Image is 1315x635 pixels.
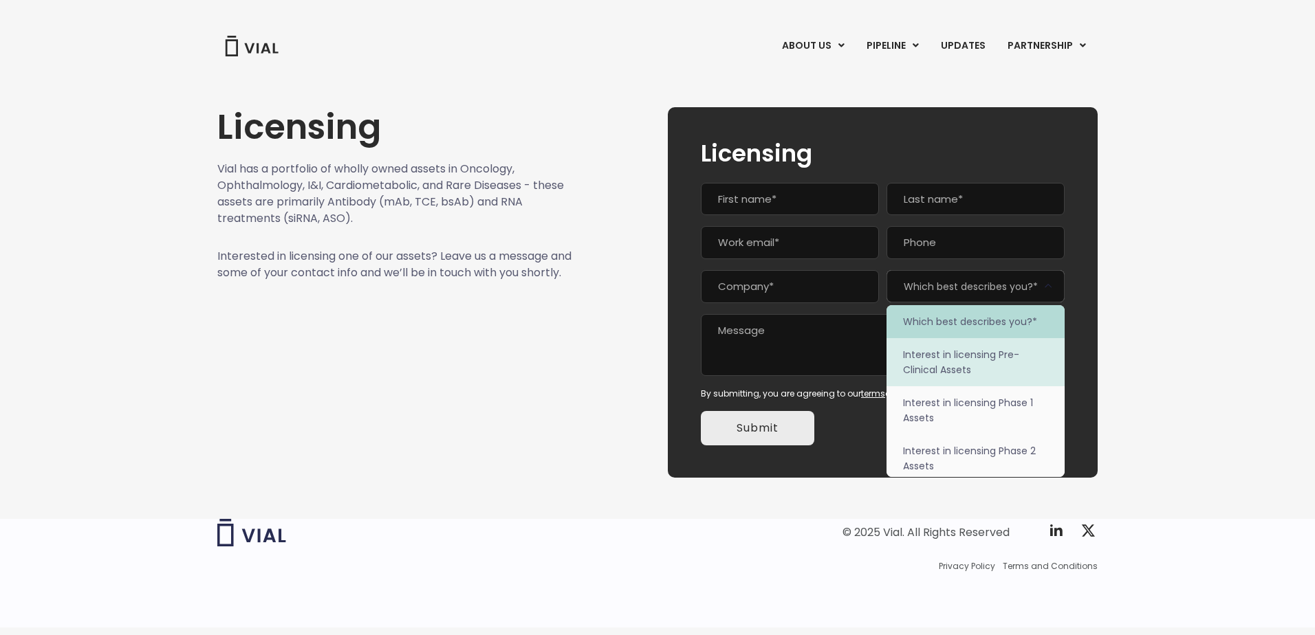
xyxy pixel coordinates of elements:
[701,183,879,216] input: First name*
[701,411,814,445] input: Submit
[701,270,879,303] input: Company*
[771,34,855,58] a: ABOUT USMenu Toggle
[701,140,1065,166] h2: Licensing
[217,519,286,546] img: Vial logo wih "Vial" spelled out
[930,34,996,58] a: UPDATES
[939,560,995,572] a: Privacy Policy
[887,386,1065,434] li: Interest in licensing Phase 1 Assets
[887,305,1065,338] li: Which best describes you?*
[997,34,1097,58] a: PARTNERSHIPMenu Toggle
[701,388,1065,400] div: By submitting, you are agreeing to our and
[887,226,1065,259] input: Phone
[843,525,1010,540] div: © 2025 Vial. All Rights Reserved
[224,36,279,56] img: Vial Logo
[887,338,1065,386] li: Interest in licensing Pre-Clinical Assets
[217,161,572,227] p: Vial has a portfolio of wholly owned assets in Oncology, Ophthalmology, I&I, Cardiometabolic, and...
[887,183,1065,216] input: Last name*
[856,34,929,58] a: PIPELINEMenu Toggle
[887,434,1065,482] li: Interest in licensing Phase 2 Assets
[217,248,572,281] p: Interested in licensing one of our assets? Leave us a message and some of your contact info and w...
[1003,560,1098,572] a: Terms and Conditions
[701,226,879,259] input: Work email*
[887,270,1065,302] span: Which best describes you?*
[861,388,885,399] a: terms
[217,107,572,147] h1: Licensing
